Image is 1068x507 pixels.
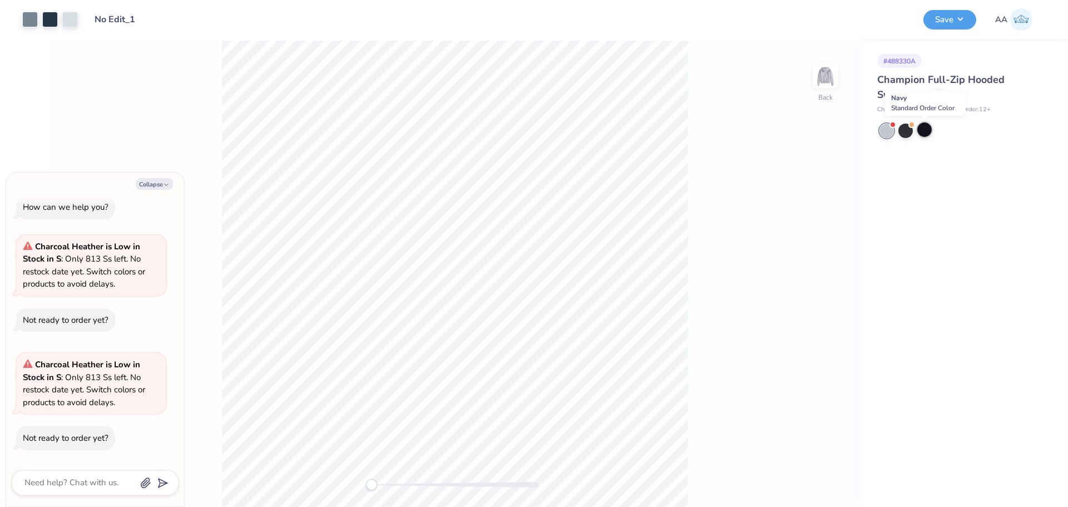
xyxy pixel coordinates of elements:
img: Back [814,65,837,87]
div: Not ready to order yet? [23,432,108,444]
div: Navy [885,90,966,116]
button: Save [923,10,976,29]
a: AA [990,8,1037,31]
div: Accessibility label [366,479,377,490]
span: Champion Full-Zip Hooded Sweatshirt [877,73,1005,101]
div: # 488330A [877,54,922,68]
div: Not ready to order yet? [23,314,108,326]
strong: Charcoal Heather is Low in Stock in S [23,359,140,383]
span: AA [995,13,1007,26]
span: Standard Order Color [891,104,955,112]
img: Alpha Admin [1010,8,1032,31]
div: Back [818,92,833,102]
span: Champion [877,105,904,115]
div: How can we help you? [23,201,108,213]
span: : Only 813 Ss left. No restock date yet. Switch colors or products to avoid delays. [23,359,145,408]
input: Untitled Design [86,8,168,31]
strong: Charcoal Heather is Low in Stock in S [23,241,140,265]
button: Collapse [136,178,173,190]
span: : Only 813 Ss left. No restock date yet. Switch colors or products to avoid delays. [23,241,145,290]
